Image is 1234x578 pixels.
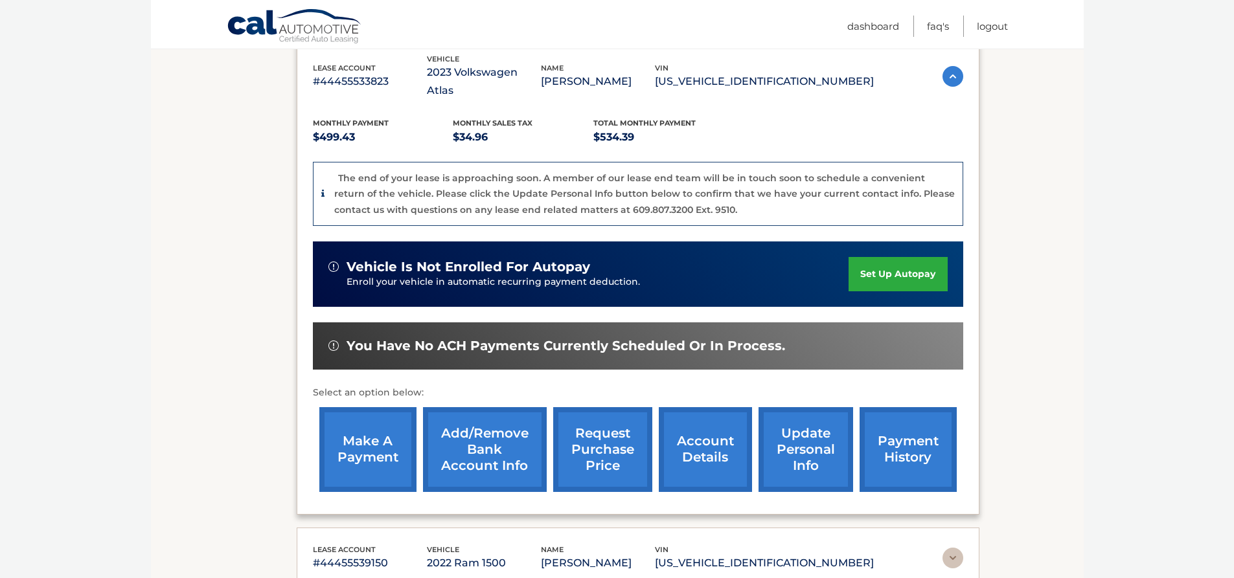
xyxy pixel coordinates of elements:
[943,548,963,568] img: accordion-rest.svg
[334,172,955,216] p: The end of your lease is approaching soon. A member of our lease end team will be in touch soon t...
[593,128,734,146] p: $534.39
[655,545,668,554] span: vin
[453,118,532,128] span: Monthly sales Tax
[759,407,853,492] a: update personal info
[313,72,427,91] p: #44455533823
[313,63,376,72] span: lease account
[313,554,427,572] p: #44455539150
[313,128,453,146] p: $499.43
[655,63,668,72] span: vin
[347,338,785,354] span: You have no ACH payments currently scheduled or in process.
[943,66,963,87] img: accordion-active.svg
[927,16,949,37] a: FAQ's
[227,8,363,46] a: Cal Automotive
[427,545,459,554] span: vehicle
[553,407,652,492] a: request purchase price
[659,407,752,492] a: account details
[655,554,874,572] p: [US_VEHICLE_IDENTIFICATION_NUMBER]
[328,261,339,272] img: alert-white.svg
[347,275,849,289] p: Enroll your vehicle in automatic recurring payment deduction.
[427,63,541,100] p: 2023 Volkswagen Atlas
[860,407,957,492] a: payment history
[593,118,696,128] span: Total Monthly Payment
[347,259,590,275] span: vehicle is not enrolled for autopay
[849,257,947,291] a: set up autopay
[847,16,899,37] a: Dashboard
[313,545,376,554] span: lease account
[313,385,963,401] p: Select an option below:
[313,118,389,128] span: Monthly Payment
[328,340,339,351] img: alert-white.svg
[319,407,417,492] a: make a payment
[977,16,1008,37] a: Logout
[427,54,459,63] span: vehicle
[655,72,874,91] p: [US_VEHICLE_IDENTIFICATION_NUMBER]
[541,63,564,72] span: name
[541,545,564,554] span: name
[453,128,593,146] p: $34.96
[541,72,655,91] p: [PERSON_NAME]
[541,554,655,572] p: [PERSON_NAME]
[423,407,547,492] a: Add/Remove bank account info
[427,554,541,572] p: 2022 Ram 1500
